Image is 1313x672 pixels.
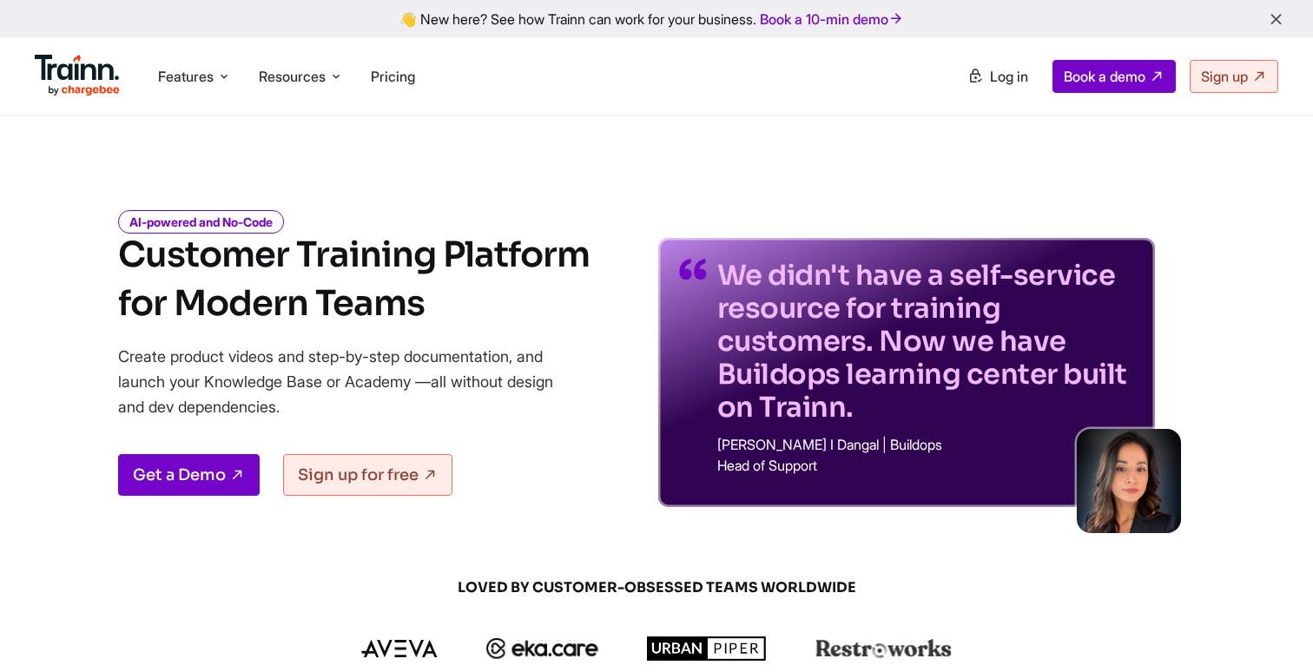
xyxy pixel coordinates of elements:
[118,454,260,496] a: Get a Demo
[815,639,952,658] img: restroworks logo
[10,10,1303,27] div: 👋 New here? See how Trainn can work for your business.
[1064,68,1145,85] span: Book a demo
[371,68,415,85] a: Pricing
[361,640,438,657] img: aveva logo
[486,638,599,659] img: ekacare logo
[35,55,120,96] img: Trainn Logo
[118,210,284,234] i: AI-powered and No-Code
[259,67,326,86] span: Resources
[1077,429,1181,533] img: sabina-buildops.d2e8138.png
[1201,68,1248,85] span: Sign up
[717,259,1134,424] p: We didn't have a self-service resource for training customers. Now we have Buildops learning cent...
[1190,60,1278,93] a: Sign up
[158,67,214,86] span: Features
[283,454,452,496] a: Sign up for free
[240,578,1073,597] span: LOVED BY CUSTOMER-OBSESSED TEAMS WORLDWIDE
[679,259,707,280] img: quotes-purple.41a7099.svg
[957,61,1039,92] a: Log in
[990,68,1028,85] span: Log in
[1052,60,1176,93] a: Book a demo
[647,636,767,661] img: urbanpiper logo
[717,438,1134,451] p: [PERSON_NAME] I Dangal | Buildops
[756,7,907,31] a: Book a 10-min demo
[118,344,578,419] p: Create product videos and step-by-step documentation, and launch your Knowledge Base or Academy —...
[717,458,1134,472] p: Head of Support
[118,231,590,328] h1: Customer Training Platform for Modern Teams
